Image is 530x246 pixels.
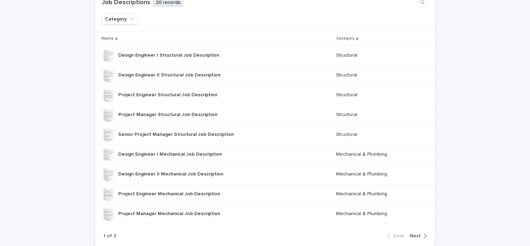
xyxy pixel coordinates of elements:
p: Mechanical & Plumbing [336,151,428,157]
button: Back [387,233,407,239]
tr: Design Engineer II Structural Job DescriptionDesign Engineer II Structural Job Description Struct... [95,65,435,85]
p: Design Engineer II Structural Job Description [118,71,222,78]
p: Design Engineer I Structural Job Description [118,51,221,58]
tr: Design Engineer II Mechanical Job DescriptionDesign Engineer II Mechanical Job Description Mechan... [95,164,435,184]
p: Structural [336,72,428,78]
tr: Design Engineer I Mechanical Job DescriptionDesign Engineer I Mechanical Job Description Mechanic... [95,145,435,164]
tr: Design Engineer I Structural Job DescriptionDesign Engineer I Structural Job Description Structural [95,46,435,65]
p: Name [102,35,114,42]
button: Next [407,233,427,239]
p: Project Manager Structural Job Description [118,110,219,118]
p: Category [336,35,354,42]
p: Structural [336,112,428,118]
p: Senior Project Manager Structural Job Description [118,130,235,138]
tr: Project Manager Mechanical Job DescriptionProject Manager Mechanical Job Description Mechanical &... [95,204,435,224]
p: Design Engineer II Mechanical Job Description [118,170,225,177]
tr: Project Engineer Structural Job DescriptionProject Engineer Structural Job Description Structural [95,85,435,105]
p: Project Engineer Structural Job Description [118,91,219,98]
tr: Project Manager Structural Job DescriptionProject Manager Structural Job Description Structural [95,105,435,125]
button: Category [102,14,138,25]
span: Back [393,233,404,238]
p: Structural [336,52,428,58]
span: Next [410,233,421,238]
p: Project Manager Mechanical Job Description [118,210,222,217]
tr: Project Engineer Mechanical Job DescriptionProject Engineer Mechanical Job Description Mechanical... [95,184,435,204]
p: Structural [336,132,428,138]
p: Mechanical & Plumbing [336,171,428,177]
tr: Senior Project Manager Structural Job DescriptionSenior Project Manager Structural Job Descriptio... [95,125,435,145]
p: 1 of 3 [103,233,116,239]
p: Structural [336,92,428,98]
p: Mechanical & Plumbing [336,211,428,217]
p: Design Engineer I Mechanical Job Description [118,150,223,157]
p: Project Engineer Mechanical Job Description [118,190,222,197]
p: Mechanical & Plumbing [336,191,428,197]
